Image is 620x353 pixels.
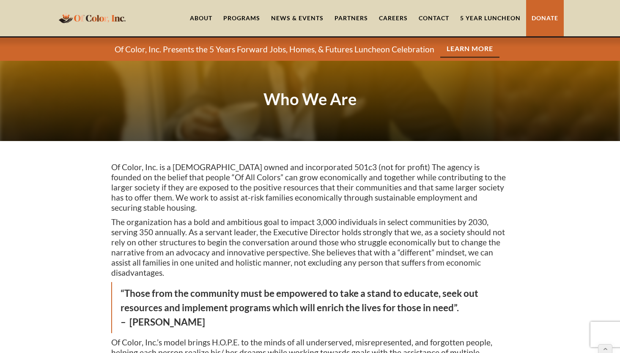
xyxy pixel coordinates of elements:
[223,14,260,22] div: Programs
[440,41,499,58] a: Learn More
[111,162,509,213] p: Of Color, Inc. is a [DEMOGRAPHIC_DATA] owned and incorporated 501c3 (not for profit) The agency i...
[111,217,509,278] p: The organization has a bold and ambitious goal to impact 3,000 individuals in select communities ...
[56,8,128,28] a: home
[115,44,434,54] p: Of Color, Inc. Presents the 5 Years Forward Jobs, Homes, & Futures Luncheon Celebration
[111,282,509,333] blockquote: “Those from the community must be empowered to take a stand to educate, seek out resources and im...
[263,89,357,109] strong: Who We Are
